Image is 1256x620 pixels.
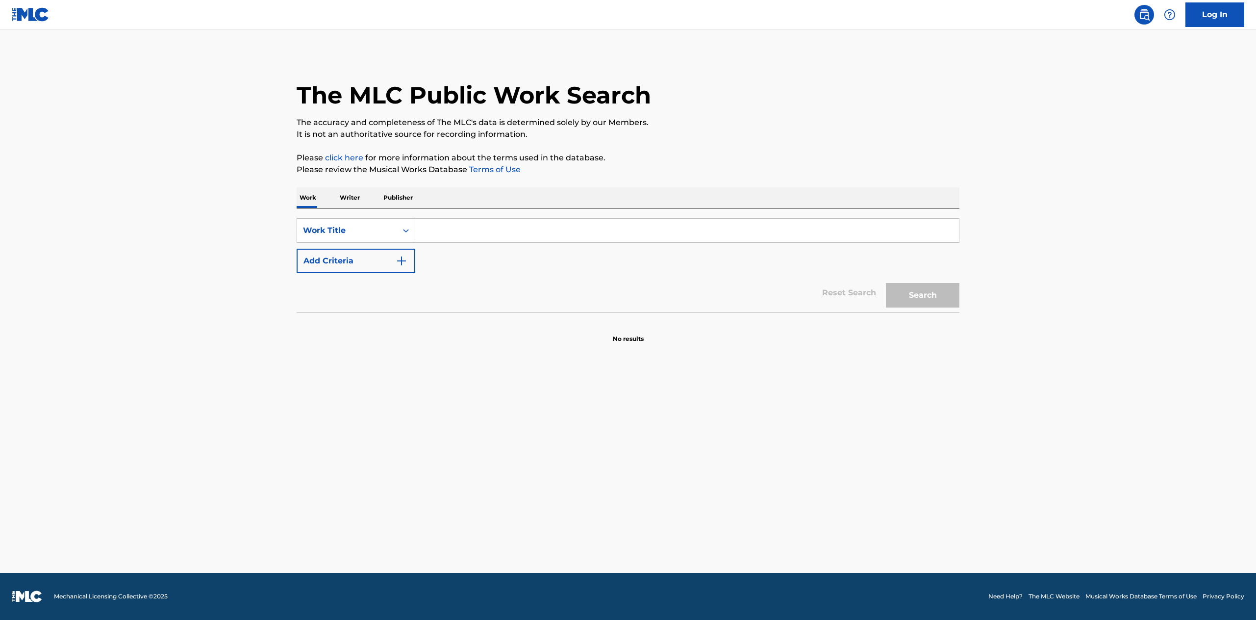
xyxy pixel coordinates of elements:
[297,249,415,273] button: Add Criteria
[380,187,416,208] p: Publisher
[1160,5,1180,25] div: Help
[467,165,521,174] a: Terms of Use
[54,592,168,601] span: Mechanical Licensing Collective © 2025
[1134,5,1154,25] a: Public Search
[1029,592,1080,601] a: The MLC Website
[297,187,319,208] p: Work
[297,152,959,164] p: Please for more information about the terms used in the database.
[1085,592,1197,601] a: Musical Works Database Terms of Use
[396,255,407,267] img: 9d2ae6d4665cec9f34b9.svg
[303,225,391,236] div: Work Title
[337,187,363,208] p: Writer
[613,323,644,343] p: No results
[297,129,959,140] p: It is not an authoritative source for recording information.
[297,80,651,110] h1: The MLC Public Work Search
[1164,9,1176,21] img: help
[12,7,50,22] img: MLC Logo
[297,218,959,312] form: Search Form
[1203,592,1244,601] a: Privacy Policy
[1138,9,1150,21] img: search
[1185,2,1244,27] a: Log In
[12,591,42,602] img: logo
[297,164,959,176] p: Please review the Musical Works Database
[325,153,363,162] a: click here
[297,117,959,129] p: The accuracy and completeness of The MLC's data is determined solely by our Members.
[988,592,1023,601] a: Need Help?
